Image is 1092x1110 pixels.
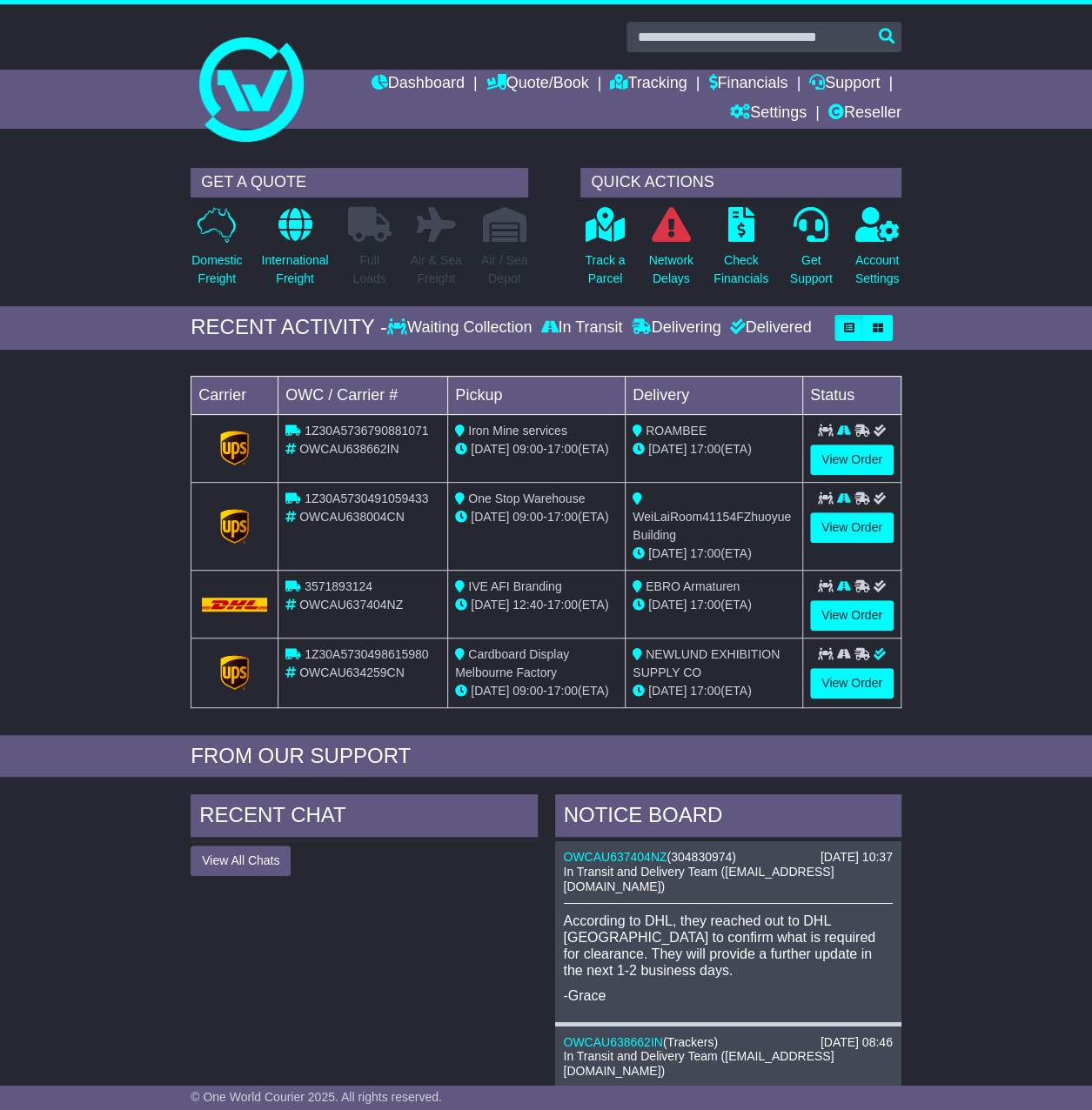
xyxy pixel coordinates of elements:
span: 17:00 [547,442,578,456]
div: RECENT ACTIVITY - [191,315,387,340]
a: Quote/Book [486,70,589,99]
div: Waiting Collection [387,318,536,338]
span: EBRO Armaturen [646,579,740,593]
div: Delivered [725,318,811,338]
p: Air & Sea Freight [411,251,462,288]
span: [DATE] [471,510,509,524]
span: 09:00 [513,510,543,524]
span: [DATE] [648,442,687,456]
span: NEWLUND EXHIBITION SUPPLY CO [633,647,780,679]
a: AccountSettings [854,206,901,298]
span: 12:40 [513,598,543,612]
span: 17:00 [690,546,720,560]
span: In Transit and Delivery Team ([EMAIL_ADDRESS][DOMAIN_NAME]) [564,1049,834,1078]
a: InternationalFreight [261,206,330,298]
span: [DATE] [471,598,509,612]
p: Air / Sea Depot [481,251,528,288]
div: ( ) [564,1035,893,1050]
span: 09:00 [513,684,543,698]
span: 1Z30A5730498615980 [305,647,428,661]
div: (ETA) [633,682,795,700]
a: Tracking [610,70,687,99]
a: NetworkDelays [648,206,694,298]
span: 17:00 [547,598,578,612]
span: 1Z30A5736790881071 [305,424,428,438]
span: OWCAU634259CN [299,665,405,679]
a: OWCAU637404NZ [564,850,667,864]
span: Iron Mine services [468,424,567,438]
span: 17:00 [547,510,578,524]
span: One Stop Warehouse [468,491,585,505]
a: OWCAU638662IN [564,1035,663,1049]
div: [DATE] 10:37 [821,850,893,865]
p: According to DHL, they reached out to DHL [GEOGRAPHIC_DATA] to confirm what is required for clear... [564,913,893,980]
span: 09:00 [513,442,543,456]
span: OWCAU638004CN [299,510,405,524]
span: 17:00 [690,442,720,456]
p: Account Settings [855,251,900,288]
a: DomesticFreight [191,206,243,298]
span: ROAMBEE [646,424,707,438]
span: Cardboard Display Melbourne Factory [455,647,569,679]
img: GetCarrierServiceLogo [220,431,250,465]
a: Financials [708,70,787,99]
span: © One World Courier 2025. All rights reserved. [191,1090,442,1104]
div: - (ETA) [455,682,618,700]
span: 3571893124 [305,579,372,593]
span: 17:00 [690,598,720,612]
div: GET A QUOTE [191,168,528,197]
img: GetCarrierServiceLogo [220,509,250,544]
div: RECENT CHAT [191,794,537,841]
span: 304830974 [671,850,732,864]
a: View Order [810,600,894,631]
span: In Transit and Delivery Team ([EMAIL_ADDRESS][DOMAIN_NAME]) [564,865,834,893]
a: Settings [730,99,807,129]
td: Status [803,376,901,414]
a: Dashboard [372,70,465,99]
div: ( ) [564,850,893,865]
a: View Order [810,668,894,699]
span: [DATE] [471,684,509,698]
td: Delivery [626,376,803,414]
p: -Grace [564,987,893,1004]
a: Track aParcel [584,206,626,298]
a: CheckFinancials [713,206,769,298]
span: [DATE] [471,442,509,456]
span: [DATE] [648,598,687,612]
button: View All Chats [191,846,291,876]
div: (ETA) [633,545,795,563]
p: Check Financials [713,251,768,288]
p: Network Delays [649,251,693,288]
p: Get Support [790,251,833,288]
td: Pickup [448,376,626,414]
p: Track a Parcel [585,251,625,288]
p: Full Loads [348,251,392,288]
div: (ETA) [633,596,795,614]
td: Carrier [191,376,278,414]
div: QUICK ACTIONS [580,168,901,197]
div: [DATE] 08:46 [821,1035,893,1050]
a: View Order [810,445,894,475]
span: WeiLaiRoom41154FZhuoyue Building [633,510,791,542]
span: 17:00 [690,684,720,698]
span: 1Z30A5730491059433 [305,491,428,505]
div: - (ETA) [455,440,618,458]
div: FROM OUR SUPPORT [191,744,901,769]
div: In Transit [536,318,626,338]
div: Delivering [626,318,725,338]
div: NOTICE BOARD [555,794,901,841]
span: 17:00 [547,684,578,698]
span: [DATE] [648,546,687,560]
img: GetCarrierServiceLogo [220,655,250,690]
p: Domestic Freight [191,251,242,288]
div: - (ETA) [455,596,618,614]
a: Reseller [828,99,901,129]
a: GetSupport [789,206,834,298]
span: Trackers [667,1035,714,1049]
img: DHL.png [202,598,267,612]
span: OWCAU637404NZ [299,598,403,612]
div: (ETA) [633,440,795,458]
span: [DATE] [648,684,687,698]
span: IVE AFI Branding [468,579,561,593]
div: - (ETA) [455,508,618,526]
